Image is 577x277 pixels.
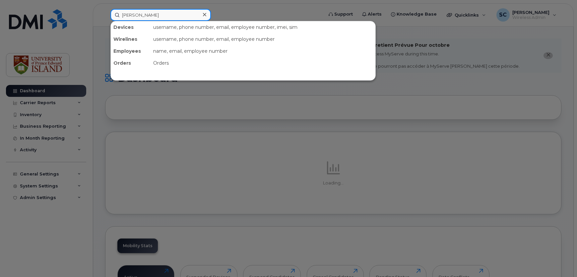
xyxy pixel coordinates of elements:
div: Orders [111,57,151,69]
div: username, phone number, email, employee number, imei, sim [151,21,375,33]
div: Employees [111,45,151,57]
div: Wirelines [111,33,151,45]
div: Devices [111,21,151,33]
div: username, phone number, email, employee number [151,33,375,45]
div: name, email, employee number [151,45,375,57]
div: Orders [151,57,375,69]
